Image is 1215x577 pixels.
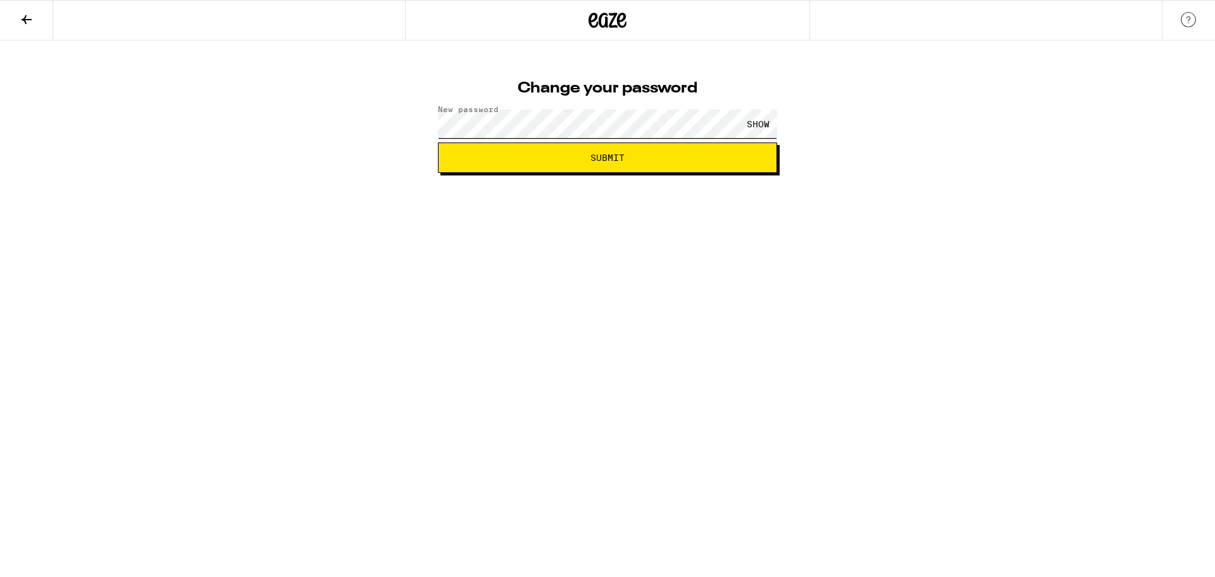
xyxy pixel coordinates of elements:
[438,143,777,173] button: Submit
[438,81,777,96] h1: Change your password
[739,110,777,138] div: SHOW
[438,105,499,113] label: New password
[590,153,625,162] span: Submit
[8,9,91,19] span: Hi. Need any help?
